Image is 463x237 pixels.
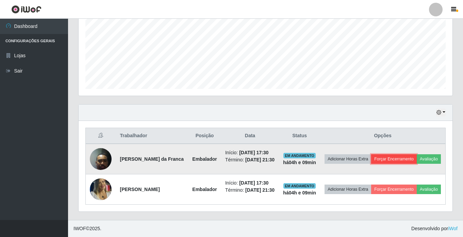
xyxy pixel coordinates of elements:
[279,128,320,144] th: Status
[371,185,417,194] button: Forçar Encerramento
[192,156,217,162] strong: Embalador
[283,183,316,189] span: EM ANDAMENTO
[283,190,316,195] strong: há 04 h e 09 min
[245,157,275,162] time: [DATE] 21:30
[73,226,86,231] span: IWOF
[225,179,275,187] li: Início:
[283,160,316,165] strong: há 04 h e 09 min
[371,154,417,164] button: Forçar Encerramento
[11,5,42,14] img: CoreUI Logo
[417,154,441,164] button: Avaliação
[73,225,101,232] span: © 2025 .
[239,180,268,186] time: [DATE] 17:30
[320,128,445,144] th: Opções
[120,156,183,162] strong: [PERSON_NAME] da Franca
[90,174,112,205] img: 1733239406405.jpeg
[225,149,275,156] li: Início:
[90,144,112,173] img: 1692747616301.jpeg
[225,187,275,194] li: Término:
[245,187,275,193] time: [DATE] 21:30
[411,225,458,232] span: Desenvolvido por
[192,187,217,192] strong: Embalador
[239,150,268,155] time: [DATE] 17:30
[283,153,316,158] span: EM ANDAMENTO
[325,185,371,194] button: Adicionar Horas Extra
[221,128,279,144] th: Data
[417,185,441,194] button: Avaliação
[325,154,371,164] button: Adicionar Horas Extra
[448,226,458,231] a: iWof
[188,128,221,144] th: Posição
[120,187,160,192] strong: [PERSON_NAME]
[225,156,275,163] li: Término:
[116,128,188,144] th: Trabalhador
